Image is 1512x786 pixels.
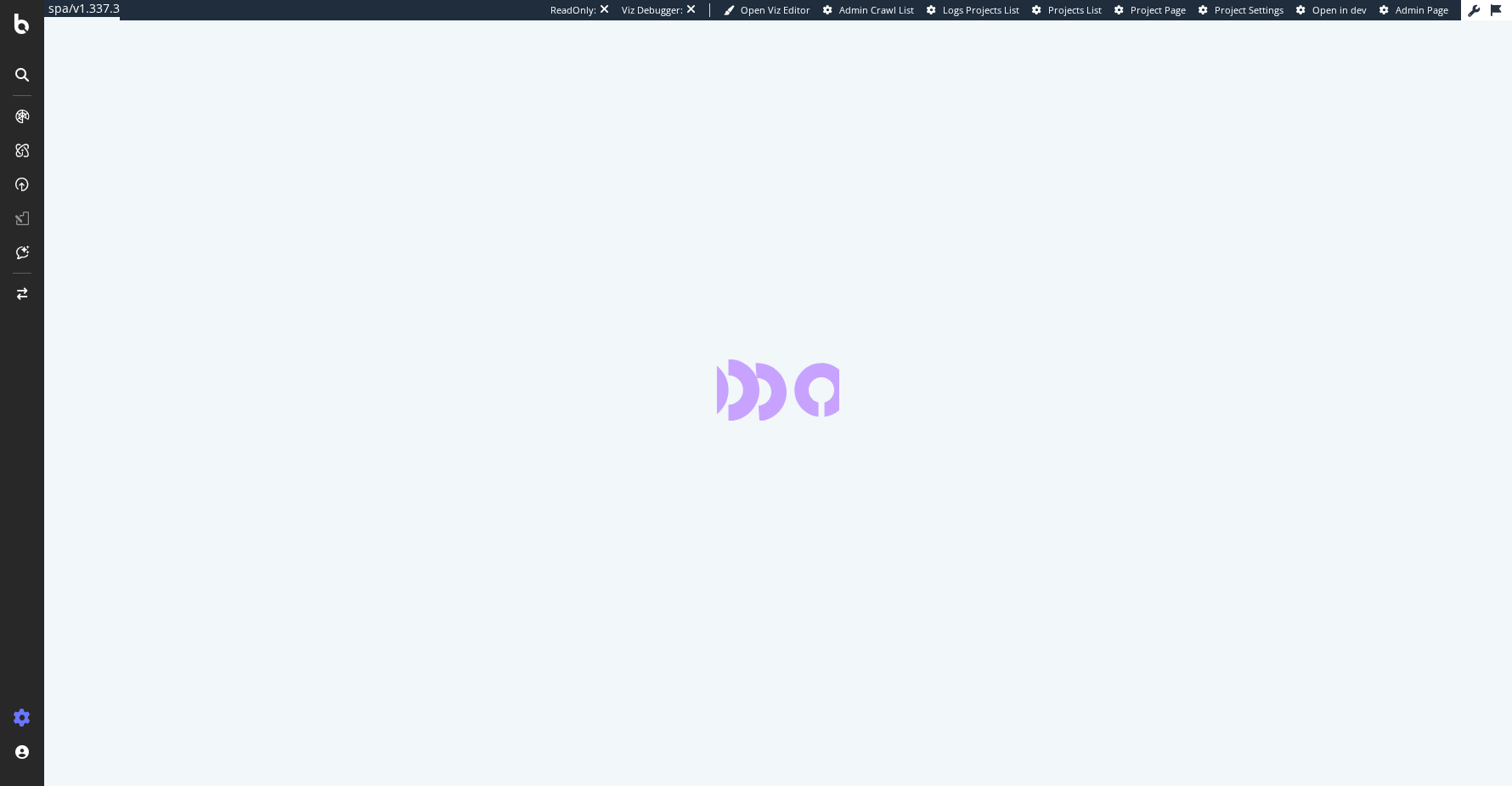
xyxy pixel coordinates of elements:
div: animation [717,359,839,421]
div: Viz Debugger: [622,3,683,17]
span: Projects List [1048,3,1102,16]
a: Logs Projects List [927,3,1019,17]
a: Project Settings [1199,3,1284,17]
span: Admin Crawl List [839,3,914,16]
span: Logs Projects List [943,3,1019,16]
a: Open in dev [1296,3,1367,17]
a: Open Viz Editor [724,3,810,17]
a: Admin Page [1379,3,1448,17]
span: Admin Page [1396,3,1448,16]
a: Admin Crawl List [823,3,914,17]
span: Project Page [1131,3,1186,16]
div: ReadOnly: [550,3,596,17]
a: Project Page [1114,3,1186,17]
span: Project Settings [1215,3,1284,16]
span: Open in dev [1312,3,1367,16]
a: Projects List [1032,3,1102,17]
span: Open Viz Editor [741,3,810,16]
